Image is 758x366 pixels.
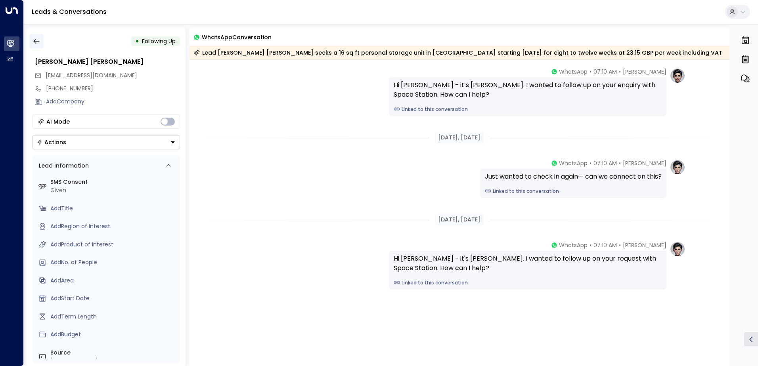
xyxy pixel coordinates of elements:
span: [PERSON_NAME] [623,241,666,249]
span: WhatsApp [559,68,588,76]
span: • [619,68,621,76]
div: AddCompany [46,97,180,106]
div: AddStart Date [50,294,177,303]
div: [PHONE_NUMBER] [50,357,177,365]
div: [PERSON_NAME] [PERSON_NAME] [35,57,180,67]
button: Actions [33,135,180,149]
a: Linked to this conversation [394,279,662,286]
div: AddProduct of Interest [50,240,177,249]
div: AI Mode [46,118,70,126]
span: [EMAIL_ADDRESS][DOMAIN_NAME] [46,71,137,79]
span: • [619,241,621,249]
div: AddNo. of People [50,258,177,267]
div: Hi [PERSON_NAME] - it’s [PERSON_NAME]. I wanted to follow up on your enquiry with Space Station. ... [394,80,662,99]
span: faraznazar101@outlook.com [46,71,137,80]
div: AddRegion of Interest [50,222,177,231]
div: AddArea [50,276,177,285]
span: Following Up [142,37,176,45]
div: Lead [PERSON_NAME] [PERSON_NAME] seeks a 16 sq ft personal storage unit in [GEOGRAPHIC_DATA] star... [193,49,722,57]
span: • [590,159,591,167]
div: Button group with a nested menu [33,135,180,149]
span: • [590,241,591,249]
img: profile-logo.png [670,68,685,84]
span: • [590,68,591,76]
span: WhatsApp Conversation [202,32,272,42]
a: Leads & Conversations [32,7,107,16]
div: AddBudget [50,330,177,339]
div: [DATE], [DATE] [435,214,484,225]
div: [PHONE_NUMBER] [46,84,180,93]
a: Linked to this conversation [394,106,662,113]
span: [PERSON_NAME] [623,68,666,76]
span: 07:10 AM [593,68,617,76]
div: Given [50,186,177,194]
div: [DATE], [DATE] [435,132,484,143]
span: 07:10 AM [593,241,617,249]
div: AddTerm Length [50,313,177,321]
div: • [135,34,139,48]
span: WhatsApp [559,241,588,249]
label: Source [50,349,177,357]
div: Lead Information [36,162,89,170]
label: SMS Consent [50,178,177,186]
span: • [619,159,621,167]
div: Actions [37,139,66,146]
span: 07:10 AM [593,159,617,167]
span: WhatsApp [559,159,588,167]
span: [PERSON_NAME] [623,159,666,167]
div: Hi [PERSON_NAME] - it's [PERSON_NAME]. I wanted to follow up on your request with Space Station. ... [394,254,662,273]
a: Linked to this conversation [485,188,662,195]
div: AddTitle [50,204,177,213]
div: Just wanted to check in again— can we connect on this? [485,172,662,181]
img: profile-logo.png [670,241,685,257]
img: profile-logo.png [670,159,685,175]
